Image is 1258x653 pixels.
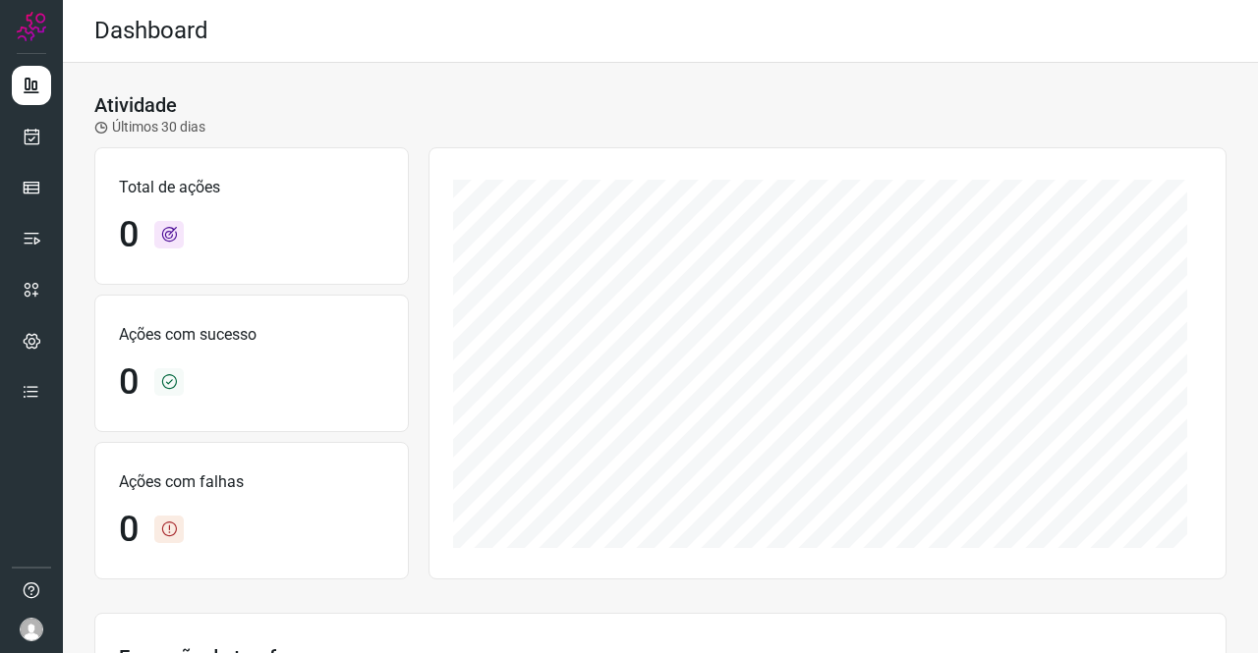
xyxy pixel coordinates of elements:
h3: Atividade [94,93,177,117]
h1: 0 [119,509,139,551]
img: Logo [17,12,46,41]
h1: 0 [119,361,139,404]
p: Total de ações [119,176,384,199]
img: avatar-user-boy.jpg [20,618,43,641]
h1: 0 [119,214,139,256]
p: Ações com sucesso [119,323,384,347]
h2: Dashboard [94,17,208,45]
p: Ações com falhas [119,470,384,494]
p: Últimos 30 dias [94,117,205,137]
